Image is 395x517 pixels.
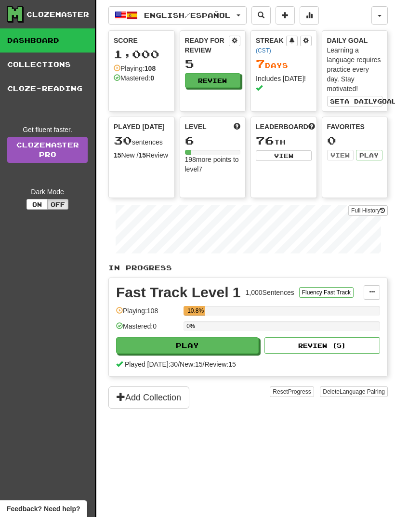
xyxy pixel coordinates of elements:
[251,6,271,25] button: Search sentences
[47,199,68,210] button: Off
[356,150,382,160] button: Play
[7,504,80,514] span: Open feedback widget
[114,48,170,60] div: 1,000
[185,122,207,132] span: Level
[308,122,315,132] span: This week in points, UTC
[300,6,319,25] button: More stats
[180,360,202,368] span: New: 15
[116,321,179,337] div: Mastered: 0
[185,73,241,88] button: Review
[327,45,383,93] div: Learning a language requires practice every day. Stay motivated!
[256,74,312,93] div: Includes [DATE]!
[108,263,388,273] p: In Progress
[203,360,205,368] span: /
[256,134,312,147] div: th
[114,134,170,147] div: sentences
[7,137,88,163] a: ClozemasterPro
[7,125,88,134] div: Get fluent faster.
[185,58,241,70] div: 5
[114,73,154,83] div: Mastered:
[320,386,388,397] button: DeleteLanguage Pairing
[116,337,259,354] button: Play
[26,10,89,19] div: Clozemaster
[108,386,189,409] button: Add Collection
[26,199,48,210] button: On
[234,122,240,132] span: Score more points to level up
[327,150,354,160] button: View
[144,11,231,19] span: English / Español
[150,74,154,82] strong: 0
[256,122,308,132] span: Leaderboard
[114,36,170,45] div: Score
[246,288,294,297] div: 1,000 Sentences
[256,47,271,54] a: (CST)
[276,6,295,25] button: Add sentence to collection
[114,122,165,132] span: Played [DATE]
[344,98,377,105] span: a daily
[138,151,146,159] strong: 15
[327,36,383,45] div: Daily Goal
[125,360,178,368] span: Played [DATE]: 30
[348,205,388,216] button: Full History
[114,133,132,147] span: 30
[327,122,383,132] div: Favorites
[186,306,205,316] div: 10.8%
[327,96,383,106] button: Seta dailygoal
[7,187,88,197] div: Dark Mode
[256,58,312,70] div: Day s
[256,57,265,70] span: 7
[178,360,180,368] span: /
[185,155,241,174] div: 198 more points to level 7
[116,306,179,322] div: Playing: 108
[108,6,247,25] button: English/Español
[256,36,286,55] div: Streak
[114,150,170,160] div: New / Review
[264,337,380,354] button: Review (5)
[256,133,274,147] span: 76
[114,64,156,73] div: Playing:
[185,134,241,146] div: 6
[340,388,385,395] span: Language Pairing
[256,150,312,161] button: View
[116,285,241,300] div: Fast Track Level 1
[204,360,236,368] span: Review: 15
[288,388,311,395] span: Progress
[270,386,314,397] button: ResetProgress
[327,134,383,146] div: 0
[145,65,156,72] strong: 108
[299,287,354,298] button: Fluency Fast Track
[185,36,229,55] div: Ready for Review
[114,151,121,159] strong: 15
